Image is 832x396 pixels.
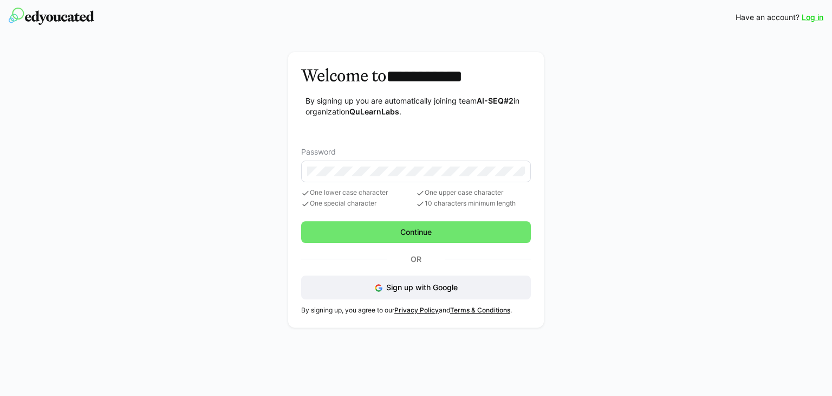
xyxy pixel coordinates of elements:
span: One special character [301,200,416,208]
button: Sign up with Google [301,276,531,299]
span: One lower case character [301,189,416,197]
img: edyoucated [9,8,94,25]
span: 10 characters minimum length [416,200,531,208]
p: By signing up, you agree to our and . [301,306,531,315]
a: Privacy Policy [394,306,439,314]
strong: QuLearnLabs [349,107,399,116]
a: Terms & Conditions [450,306,510,314]
h3: Welcome to [301,65,531,87]
p: Or [387,252,445,267]
a: Log in [802,12,823,23]
p: By signing up you are automatically joining team in organization . [305,95,531,117]
span: Sign up with Google [386,283,458,292]
strong: AI-SEQ#2 [477,96,513,105]
span: Have an account? [736,12,799,23]
span: Continue [399,227,433,238]
button: Continue [301,221,531,243]
span: Password [301,148,336,156]
span: One upper case character [416,189,531,197]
